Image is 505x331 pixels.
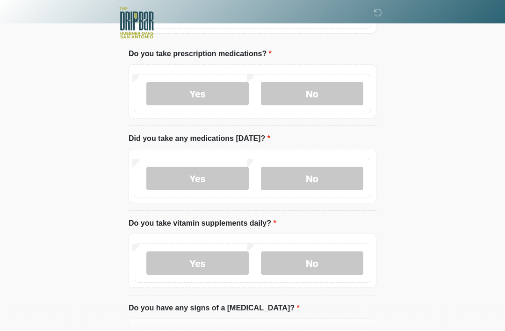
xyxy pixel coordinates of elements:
label: Do you have any signs of a [MEDICAL_DATA]? [129,302,300,314]
img: The DRIPBaR - The Strand at Huebner Oaks Logo [119,7,154,38]
label: Yes [146,167,249,190]
label: No [261,82,363,105]
label: Did you take any medications [DATE]? [129,133,270,144]
label: No [261,167,363,190]
label: Yes [146,82,249,105]
label: Yes [146,251,249,275]
label: Do you take prescription medications? [129,48,272,59]
label: Do you take vitamin supplements daily? [129,218,276,229]
label: No [261,251,363,275]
